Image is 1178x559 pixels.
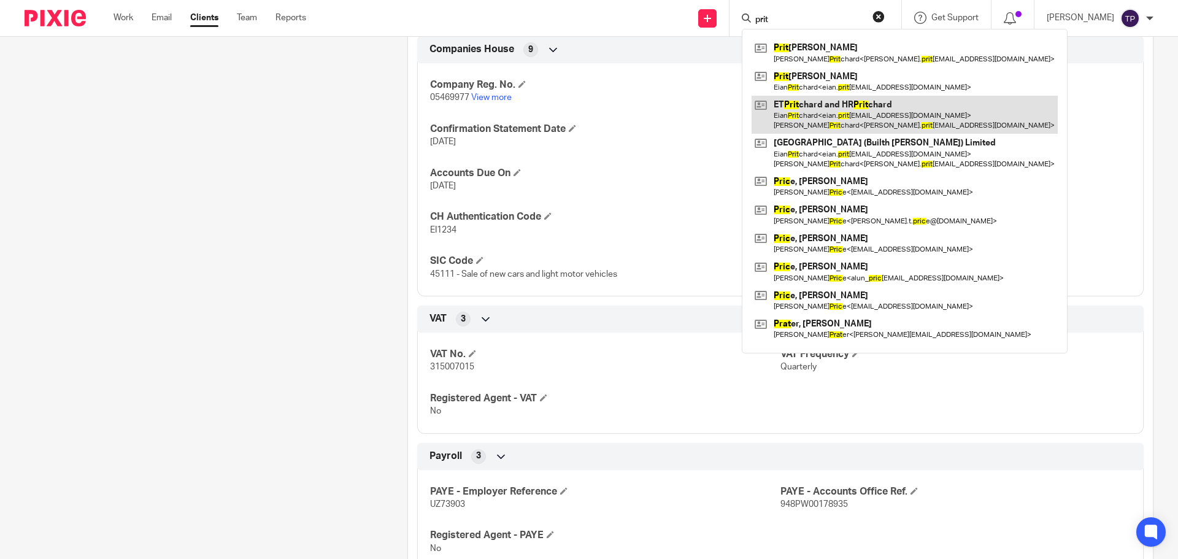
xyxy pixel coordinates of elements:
[430,485,780,498] h4: PAYE - Employer Reference
[476,450,481,462] span: 3
[780,500,848,509] span: 948PW00178935
[471,93,512,102] a: View more
[25,10,86,26] img: Pixie
[430,348,780,361] h4: VAT No.
[114,12,133,24] a: Work
[1120,9,1140,28] img: svg%3E
[190,12,218,24] a: Clients
[430,226,456,234] span: EI1234
[430,270,617,279] span: 45111 - Sale of new cars and light motor vehicles
[430,529,780,542] h4: Registered Agent - PAYE
[430,123,780,136] h4: Confirmation Statement Date
[1047,12,1114,24] p: [PERSON_NAME]
[430,255,780,268] h4: SIC Code
[780,348,1131,361] h4: VAT Frequency
[430,137,456,146] span: [DATE]
[430,79,780,91] h4: Company Reg. No.
[430,182,456,190] span: [DATE]
[430,392,780,405] h4: Registered Agent - VAT
[430,363,474,371] span: 315007015
[430,93,469,102] span: 05469977
[430,167,780,180] h4: Accounts Due On
[275,12,306,24] a: Reports
[430,544,441,553] span: No
[237,12,257,24] a: Team
[430,500,465,509] span: UZ73903
[152,12,172,24] a: Email
[780,485,1131,498] h4: PAYE - Accounts Office Ref.
[429,312,447,325] span: VAT
[430,407,441,415] span: No
[528,44,533,56] span: 9
[872,10,885,23] button: Clear
[429,43,514,56] span: Companies House
[461,313,466,325] span: 3
[429,450,462,463] span: Payroll
[780,363,817,371] span: Quarterly
[931,13,979,22] span: Get Support
[754,15,864,26] input: Search
[430,210,780,223] h4: CH Authentication Code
